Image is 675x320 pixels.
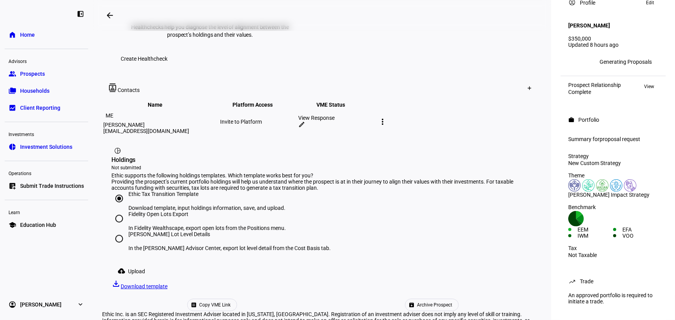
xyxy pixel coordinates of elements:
div: Download template, input holdings information, save, and upload. [128,205,285,211]
div: Operations [5,167,88,178]
a: homeHome [5,27,88,43]
mat-icon: arrow_backwards [105,11,114,20]
div: Providing the prospect’s current portfolio holdings will help us understand where the prospect is... [111,179,533,191]
div: Invite to Platform [220,119,297,125]
div: [EMAIL_ADDRESS][DOMAIN_NAME] [103,128,219,134]
img: womensRights.colored.svg [610,179,622,192]
div: Theme [568,172,658,179]
mat-icon: cloud_upload [118,267,125,275]
div: Ethic supports the following holdings templates. Which template works best for you? [111,172,533,179]
span: Copy VME Link [199,299,231,311]
mat-icon: contacts [108,83,118,92]
a: groupProspects [5,66,88,82]
mat-icon: pie_chart [114,147,121,155]
img: deforestation.colored.svg [596,179,608,192]
div: Tax [568,245,658,251]
span: View [644,82,654,91]
div: Advisors [5,55,88,66]
div: Strategy [568,153,658,159]
span: Households [20,87,50,95]
eth-mat-symbol: left_panel_close [77,10,84,18]
div: Trade [580,278,593,284]
mat-icon: ballot [191,302,197,308]
eth-mat-symbol: list_alt_add [9,182,16,190]
span: Investment Solutions [20,143,72,151]
mat-icon: work [568,117,574,123]
button: Upload [111,264,154,279]
a: Download template [111,279,167,289]
eth-mat-symbol: bid_landscape [9,104,16,112]
div: [PERSON_NAME] Impact Strategy [568,192,658,198]
a: bid_landscapeClient Reporting [5,100,88,116]
div: Investments [5,128,88,139]
div: Not submitted [111,165,533,171]
div: Portfolio [578,117,599,123]
eth-mat-symbol: group [9,70,16,78]
div: Summary for [568,136,658,142]
div: Updated 8 hours ago [568,42,658,48]
span: Prospects [20,70,45,78]
img: poverty.colored.svg [624,179,636,192]
div: In the [PERSON_NAME] Advisor Center, export lot level detail from the Cost Basis tab. [128,245,331,251]
mat-icon: edit [298,121,305,128]
span: Platform Access [232,102,284,108]
span: Education Hub [20,221,56,229]
div: VOO [622,233,658,239]
span: TH [571,59,578,65]
eth-mat-symbol: school [9,221,16,229]
div: Complete [568,89,621,95]
mat-icon: trending_up [568,277,576,285]
span: proposal request [600,136,640,142]
span: Name [148,102,174,108]
h4: [PERSON_NAME] [568,22,610,29]
div: IWM [578,233,613,239]
img: humanRights.colored.svg [568,179,581,192]
span: Contacts [118,87,140,93]
span: Create Healthcheck [121,51,167,66]
span: Archive Prospect [417,299,452,311]
eth-mat-symbol: account_circle [9,301,16,308]
div: [PERSON_NAME] Lot Level Details [128,231,331,237]
mat-icon: more_vert [378,117,387,126]
div: Benchmark [568,204,658,210]
p: Healthchecks help you diagnose the level of alignment between the prospect’s holdings and their v... [129,23,291,39]
span: Download template [121,283,167,289]
span: Upload [128,264,145,279]
button: View [640,82,658,91]
img: climateChange.colored.svg [582,179,595,192]
mat-icon: archive [408,302,415,308]
span: Home [20,31,35,39]
span: [PERSON_NAME] [20,301,62,308]
div: EEM [578,226,613,233]
div: View Response [298,115,375,121]
eth-mat-symbol: expand_more [77,301,84,308]
eth-mat-symbol: pie_chart [9,143,16,151]
mat-icon: file_download [111,279,121,288]
span: Submit Trade Instructions [20,182,84,190]
a: folder_copyHouseholds [5,83,88,99]
div: Not Taxable [568,252,658,258]
div: New Custom Strategy [568,160,658,166]
div: Generating Proposals [600,59,652,65]
span: Client Reporting [20,104,60,112]
div: Holdings [111,155,533,165]
div: Learn [5,206,88,217]
div: In Fidelity Wealthscape, export open lots from the Positions menu. [128,225,286,231]
div: EFA [622,226,658,233]
div: ME [103,109,116,122]
eth-panel-overview-card-header: Trade [568,277,658,286]
a: pie_chartInvestment Solutions [5,139,88,155]
button: Create Healthcheck [111,51,177,66]
div: [PERSON_NAME] [103,122,219,128]
span: VME Status [316,102,357,108]
div: $350,000 [568,36,658,42]
eth-mat-symbol: home [9,31,16,39]
eth-panel-overview-card-header: Portfolio [568,115,658,124]
div: An approved portfolio is required to initiate a trade. [564,289,663,308]
button: Copy VME Link [187,299,237,311]
div: Ethic Tax Transition Template [128,191,285,197]
eth-mat-symbol: folder_copy [9,87,16,95]
div: Prospect Relationship [568,82,621,88]
div: Fidelity Open Lots Export [128,211,286,217]
button: Archive Prospect [405,299,459,311]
